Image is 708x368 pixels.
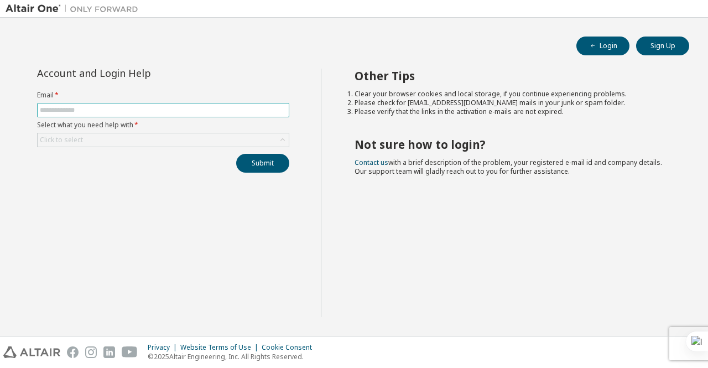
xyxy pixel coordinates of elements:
label: Select what you need help with [37,121,289,129]
div: Click to select [40,136,83,144]
span: with a brief description of the problem, your registered e-mail id and company details. Our suppo... [355,158,662,176]
button: Login [576,37,629,55]
img: linkedin.svg [103,346,115,358]
button: Sign Up [636,37,689,55]
img: youtube.svg [122,346,138,358]
img: altair_logo.svg [3,346,60,358]
h2: Other Tips [355,69,670,83]
img: facebook.svg [67,346,79,358]
li: Please check for [EMAIL_ADDRESS][DOMAIN_NAME] mails in your junk or spam folder. [355,99,670,107]
button: Submit [236,154,289,173]
img: instagram.svg [85,346,97,358]
div: Cookie Consent [262,343,319,352]
div: Privacy [148,343,180,352]
div: Website Terms of Use [180,343,262,352]
a: Contact us [355,158,388,167]
label: Email [37,91,289,100]
div: Account and Login Help [37,69,239,77]
p: © 2025 Altair Engineering, Inc. All Rights Reserved. [148,352,319,361]
li: Clear your browser cookies and local storage, if you continue experiencing problems. [355,90,670,99]
li: Please verify that the links in the activation e-mails are not expired. [355,107,670,116]
h2: Not sure how to login? [355,137,670,152]
img: Altair One [6,3,144,14]
div: Click to select [38,133,289,147]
